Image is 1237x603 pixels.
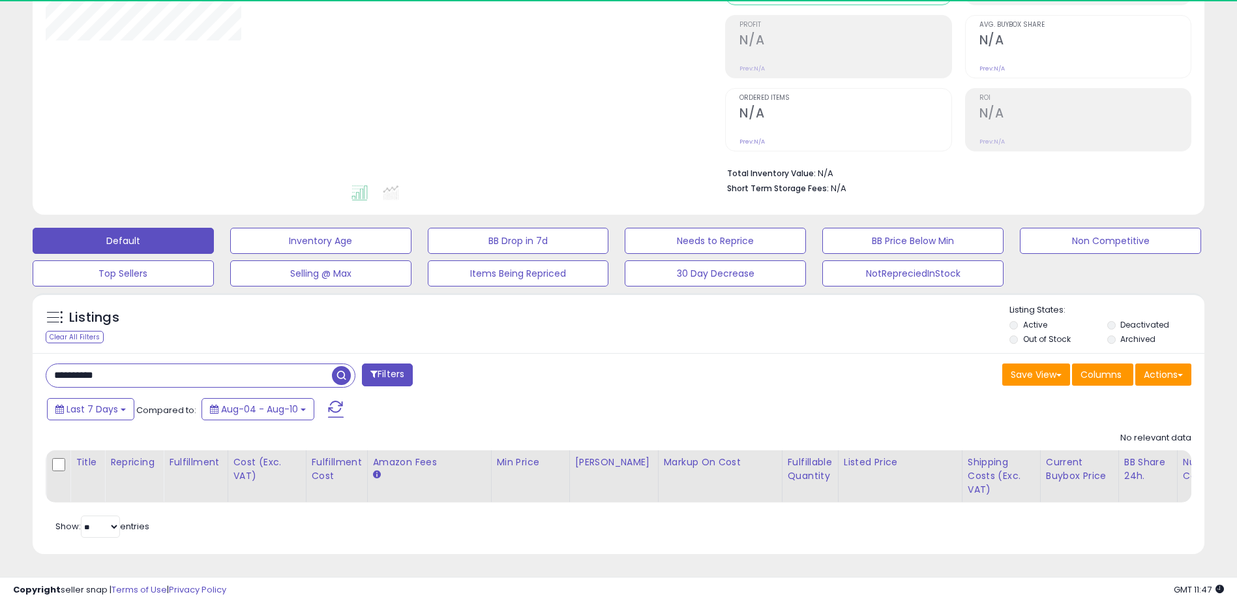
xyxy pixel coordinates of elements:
[1174,583,1224,596] span: 2025-08-18 11:47 GMT
[33,260,214,286] button: Top Sellers
[727,164,1182,180] li: N/A
[110,456,158,469] div: Repricing
[1124,456,1172,483] div: BB Share 24h.
[739,95,951,102] span: Ordered Items
[497,456,564,469] div: Min Price
[979,65,1005,72] small: Prev: N/A
[373,456,486,469] div: Amazon Fees
[428,260,609,286] button: Items Being Repriced
[625,228,806,254] button: Needs to Reprice
[658,450,782,502] th: The percentage added to the cost of goods (COGS) that forms the calculator for Min & Max prices.
[76,456,99,469] div: Title
[739,106,951,123] h2: N/A
[47,398,134,420] button: Last 7 Days
[1183,456,1230,483] div: Num of Comp.
[221,403,298,416] span: Aug-04 - Aug-10
[169,583,226,596] a: Privacy Policy
[1072,363,1133,386] button: Columns
[727,183,829,194] b: Short Term Storage Fees:
[822,228,1004,254] button: BB Price Below Min
[575,456,653,469] div: [PERSON_NAME]
[13,583,61,596] strong: Copyright
[979,33,1191,50] h2: N/A
[979,138,1005,146] small: Prev: N/A
[55,520,149,533] span: Show: entries
[664,456,777,469] div: Markup on Cost
[136,404,196,416] span: Compared to:
[1081,368,1122,381] span: Columns
[625,260,806,286] button: 30 Day Decrease
[428,228,609,254] button: BB Drop in 7d
[67,403,118,416] span: Last 7 Days
[822,260,1004,286] button: NotRepreciedInStock
[1135,363,1191,386] button: Actions
[1120,319,1169,330] label: Deactivated
[844,456,957,469] div: Listed Price
[1023,333,1071,345] label: Out of Stock
[230,228,411,254] button: Inventory Age
[230,260,411,286] button: Selling @ Max
[979,106,1191,123] h2: N/A
[1046,456,1113,483] div: Current Buybox Price
[312,456,362,483] div: Fulfillment Cost
[727,168,816,179] b: Total Inventory Value:
[233,456,301,483] div: Cost (Exc. VAT)
[201,398,314,420] button: Aug-04 - Aug-10
[739,33,951,50] h2: N/A
[112,583,167,596] a: Terms of Use
[968,456,1035,497] div: Shipping Costs (Exc. VAT)
[739,22,951,29] span: Profit
[362,363,413,386] button: Filters
[1120,333,1155,345] label: Archived
[1002,363,1070,386] button: Save View
[33,228,214,254] button: Default
[1023,319,1047,330] label: Active
[1009,304,1204,317] p: Listing States:
[373,469,381,481] small: Amazon Fees.
[979,95,1191,102] span: ROI
[1120,432,1191,444] div: No relevant data
[739,65,765,72] small: Prev: N/A
[169,456,222,469] div: Fulfillment
[979,22,1191,29] span: Avg. Buybox Share
[831,182,846,194] span: N/A
[69,309,119,327] h5: Listings
[1020,228,1201,254] button: Non Competitive
[788,456,833,483] div: Fulfillable Quantity
[13,584,226,596] div: seller snap | |
[46,331,104,343] div: Clear All Filters
[739,138,765,146] small: Prev: N/A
